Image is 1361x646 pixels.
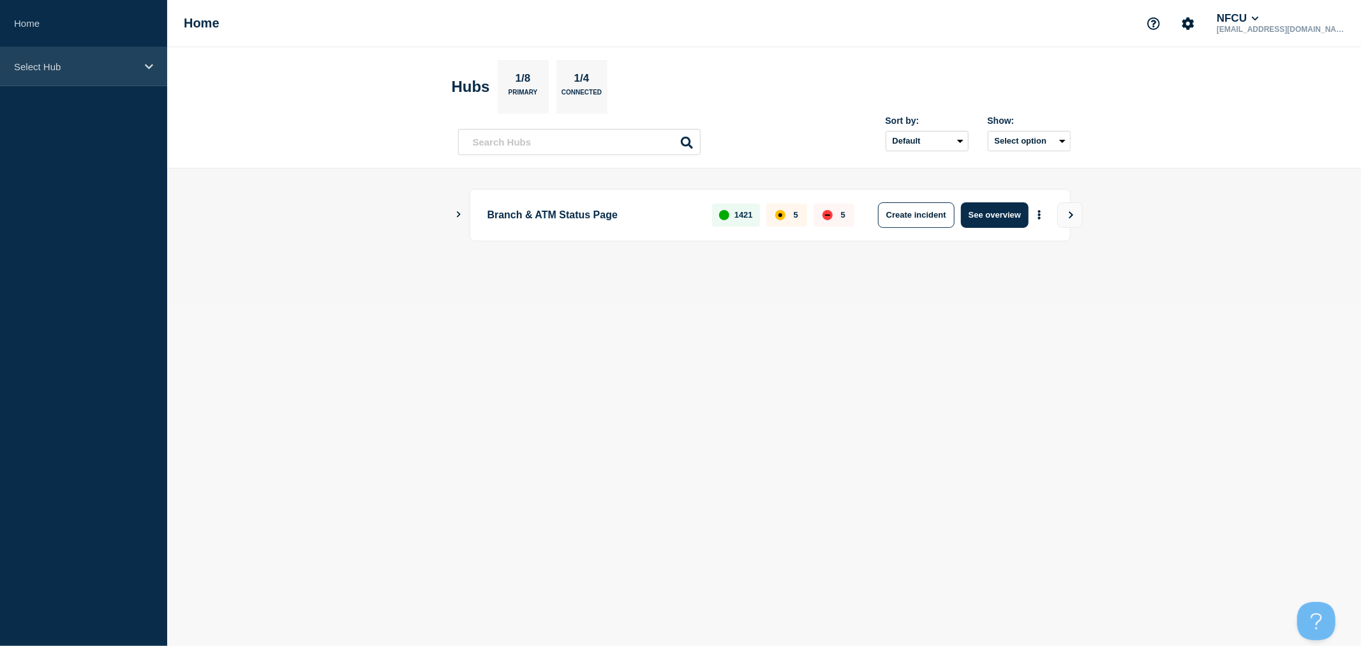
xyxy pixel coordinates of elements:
input: Search Hubs [458,129,701,155]
p: Branch & ATM Status Page [487,202,698,228]
div: affected [775,210,785,220]
p: Primary [509,89,538,102]
p: Select Hub [14,61,137,72]
div: down [822,210,833,220]
button: Account settings [1175,10,1201,37]
div: up [719,210,729,220]
p: 1/8 [510,72,535,89]
p: 1421 [734,210,753,220]
div: Show: [988,116,1071,126]
button: More actions [1031,203,1048,227]
p: 5 [841,210,845,220]
button: Select option [988,131,1071,151]
h1: Home [184,16,219,31]
button: See overview [961,202,1029,228]
p: Connected [562,89,602,102]
p: 5 [794,210,798,220]
button: Support [1140,10,1167,37]
button: Create incident [878,202,955,228]
button: View [1057,202,1083,228]
div: Sort by: [886,116,969,126]
button: NFCU [1214,12,1261,25]
h2: Hubs [452,78,490,96]
p: 1/4 [569,72,594,89]
select: Sort by [886,131,969,151]
iframe: Help Scout Beacon - Open [1297,602,1335,640]
p: [EMAIL_ADDRESS][DOMAIN_NAME] [1214,25,1347,34]
button: Show Connected Hubs [456,210,462,220]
